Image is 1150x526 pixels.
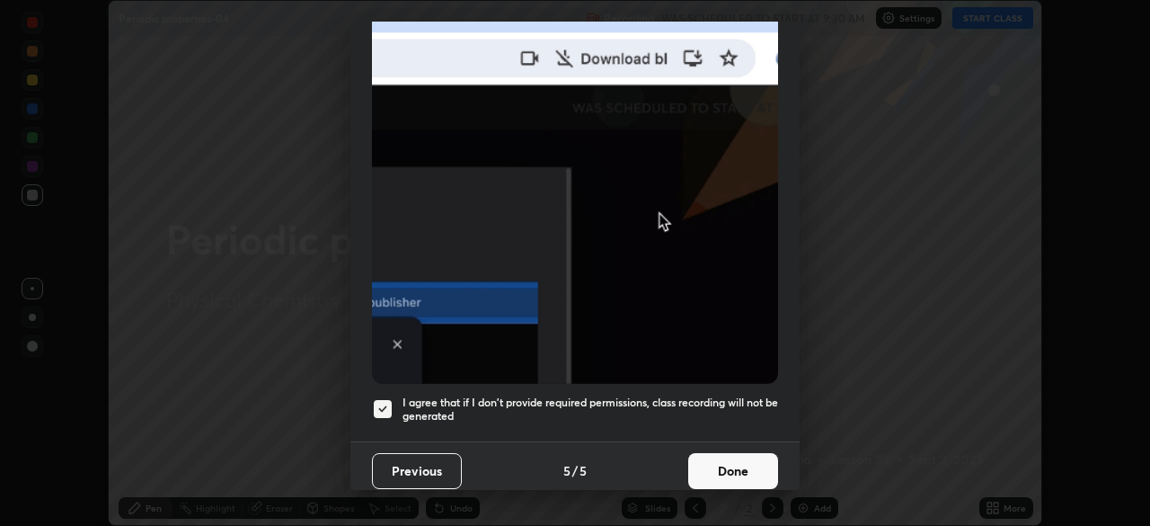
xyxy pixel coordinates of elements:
[372,453,462,489] button: Previous
[579,461,587,480] h4: 5
[688,453,778,489] button: Done
[563,461,571,480] h4: 5
[402,396,778,423] h5: I agree that if I don't provide required permissions, class recording will not be generated
[572,461,578,480] h4: /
